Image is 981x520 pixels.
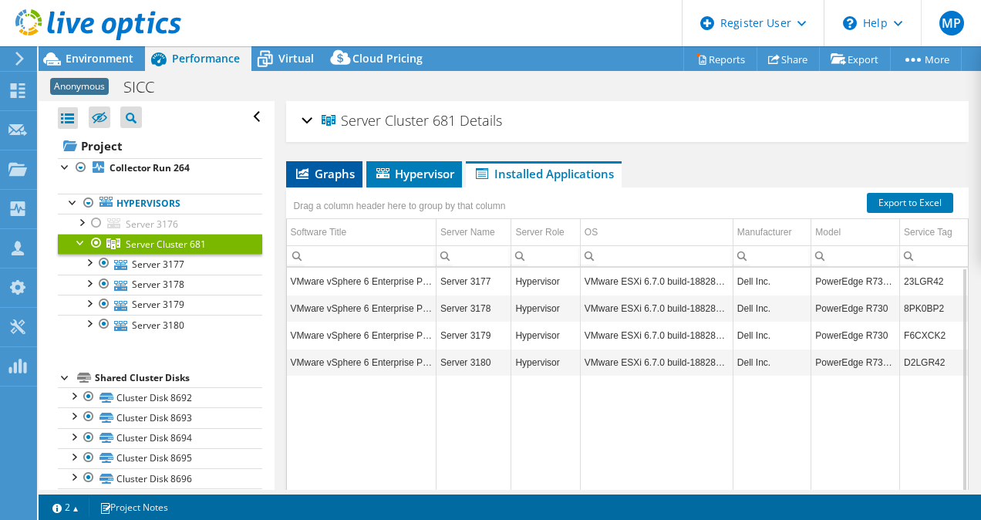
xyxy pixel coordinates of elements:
[58,295,262,315] a: Server 3179
[58,275,262,295] a: Server 3178
[511,219,580,246] td: Server Role Column
[66,51,133,66] span: Environment
[811,245,900,266] td: Column Model, Filter cell
[580,322,733,349] td: Column OS, Value VMware ESXi 6.7.0 build-18828794
[733,349,811,376] td: Column Manufacturer, Value Dell Inc.
[900,322,968,349] td: Column Service Tag, Value F6CXCK2
[511,322,580,349] td: Column Server Role, Value Hypervisor
[116,79,178,96] h1: SICC
[58,315,262,335] a: Server 3180
[278,51,314,66] span: Virtual
[294,166,355,181] span: Graphs
[42,498,89,517] a: 2
[436,268,511,295] td: Column Server Name, Value Server 3177
[580,268,733,295] td: Column OS, Value VMware ESXi 6.7.0 build-18828794
[436,245,511,266] td: Column Server Name, Filter cell
[50,78,109,95] span: Anonymous
[819,47,891,71] a: Export
[733,322,811,349] td: Column Manufacturer, Value Dell Inc.
[58,158,262,178] a: Collector Run 264
[58,387,262,407] a: Cluster Disk 8692
[867,193,953,213] a: Export to Excel
[815,223,841,241] div: Model
[287,349,437,376] td: Column Software Title, Value VMware vSphere 6 Enterprise Plus
[811,295,900,322] td: Column Model, Value PowerEdge R730
[436,295,511,322] td: Column Server Name, Value Server 3178
[58,214,262,234] a: Server 3176
[900,295,968,322] td: Column Service Tag, Value 8PK0BP2
[511,245,580,266] td: Column Server Role, Filter cell
[460,111,502,130] span: Details
[322,113,456,129] span: Server Cluster 681
[811,268,900,295] td: Column Model, Value PowerEdge R730xd
[811,219,900,246] td: Model Column
[474,166,614,181] span: Installed Applications
[58,448,262,468] a: Cluster Disk 8695
[58,254,262,274] a: Server 3177
[287,295,437,322] td: Column Software Title, Value VMware vSphere 6 Enterprise Plus
[580,349,733,376] td: Column OS, Value VMware ESXi 6.7.0 build-18828794
[287,219,437,246] td: Software Title Column
[374,166,454,181] span: Hypervisor
[515,223,564,241] div: Server Role
[286,187,969,515] div: Data grid
[580,245,733,266] td: Column OS, Filter cell
[58,234,262,254] a: Server Cluster 681
[58,488,262,508] a: Cluster Disk 8697
[110,161,190,174] b: Collector Run 264
[352,51,423,66] span: Cloud Pricing
[811,349,900,376] td: Column Model, Value PowerEdge R730xd
[436,219,511,246] td: Server Name Column
[900,219,968,246] td: Service Tag Column
[900,349,968,376] td: Column Service Tag, Value D2LGR42
[126,238,206,251] span: Server Cluster 681
[904,223,952,241] div: Service Tag
[172,51,240,66] span: Performance
[580,295,733,322] td: Column OS, Value VMware ESXi 6.7.0 build-18828794
[811,322,900,349] td: Column Model, Value PowerEdge R730
[436,322,511,349] td: Column Server Name, Value Server 3179
[440,223,495,241] div: Server Name
[126,218,178,231] span: Server 3176
[737,223,792,241] div: Manufacturer
[58,428,262,448] a: Cluster Disk 8694
[733,268,811,295] td: Column Manufacturer, Value Dell Inc.
[511,295,580,322] td: Column Server Role, Value Hypervisor
[585,223,598,241] div: OS
[683,47,757,71] a: Reports
[58,194,262,214] a: Hypervisors
[580,219,733,246] td: OS Column
[287,322,437,349] td: Column Software Title, Value VMware vSphere 6 Enterprise Plus
[900,245,968,266] td: Column Service Tag, Filter cell
[843,16,857,30] svg: \n
[939,11,964,35] span: MP
[95,369,262,387] div: Shared Cluster Disks
[757,47,820,71] a: Share
[733,245,811,266] td: Column Manufacturer, Filter cell
[58,468,262,488] a: Cluster Disk 8696
[511,349,580,376] td: Column Server Role, Value Hypervisor
[58,133,262,158] a: Project
[436,349,511,376] td: Column Server Name, Value Server 3180
[900,268,968,295] td: Column Service Tag, Value 23LGR42
[287,268,437,295] td: Column Software Title, Value VMware vSphere 6 Enterprise Plus
[287,245,437,266] td: Column Software Title, Filter cell
[58,407,262,427] a: Cluster Disk 8693
[89,498,179,517] a: Project Notes
[290,195,510,217] div: Drag a column header here to group by that column
[733,295,811,322] td: Column Manufacturer, Value Dell Inc.
[733,219,811,246] td: Manufacturer Column
[291,223,347,241] div: Software Title
[511,268,580,295] td: Column Server Role, Value Hypervisor
[890,47,962,71] a: More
